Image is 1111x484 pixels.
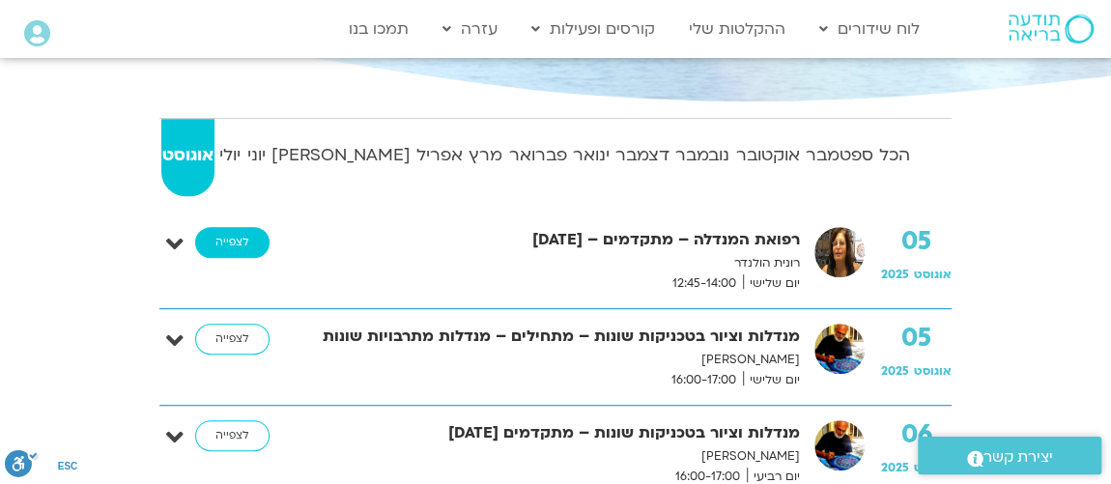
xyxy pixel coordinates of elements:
span: 2025 [881,363,909,379]
strong: יוני [245,141,266,170]
a: יולי [218,119,242,196]
span: 16:00-17:00 [665,370,743,390]
strong: דצמבר [614,141,670,170]
a: דצמבר [614,119,670,196]
a: לוח שידורים [810,11,929,47]
strong: אוגוסט [161,141,214,170]
a: מרץ [468,119,503,196]
strong: מנדלות וציור בטכניקות שונות – מתחילים – מנדלות מתרבויות שונות [322,324,800,350]
a: אוגוסט [161,119,214,196]
strong: 06 [881,420,952,449]
strong: 05 [881,227,952,256]
a: לצפייה [195,227,270,258]
p: רונית הולנדר [322,253,800,273]
a: ספטמבר [805,119,874,196]
a: ההקלטות שלי [679,11,795,47]
strong: ספטמבר [805,141,874,170]
a: אוקטובר [734,119,800,196]
span: יצירת קשר [983,444,1053,470]
span: אוגוסט [914,363,952,379]
span: יום שלישי [743,273,800,294]
span: 12:45-14:00 [666,273,743,294]
a: יצירת קשר [918,437,1101,474]
strong: יולי [218,141,242,170]
strong: נובמבר [674,141,730,170]
a: הכל [878,119,911,196]
span: 2025 [881,460,909,475]
strong: ינואר [572,141,611,170]
a: פברואר [507,119,567,196]
a: [PERSON_NAME] [271,119,412,196]
a: תמכו בנו [339,11,418,47]
strong: רפואת המנדלה – מתקדמים – [DATE] [322,227,800,253]
strong: אוקטובר [734,141,800,170]
a: לצפייה [195,324,270,355]
strong: מנדלות וציור בטכניקות שונות – מתקדמים [DATE] [322,420,800,446]
a: יוני [245,119,266,196]
a: אפריל [415,119,464,196]
strong: [PERSON_NAME] [271,141,412,170]
p: [PERSON_NAME] [322,350,800,370]
a: עזרה [433,11,507,47]
a: לצפייה [195,420,270,451]
p: [PERSON_NAME] [322,446,800,467]
strong: מרץ [468,141,503,170]
a: ינואר [572,119,611,196]
strong: אפריל [415,141,464,170]
strong: 05 [881,324,952,353]
span: יום שלישי [743,370,800,390]
a: קורסים ופעילות [522,11,665,47]
strong: פברואר [507,141,567,170]
img: תודעה בריאה [1009,14,1094,43]
strong: הכל [878,141,911,170]
span: 2025 [881,267,909,282]
a: נובמבר [674,119,730,196]
span: אוגוסט [914,267,952,282]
